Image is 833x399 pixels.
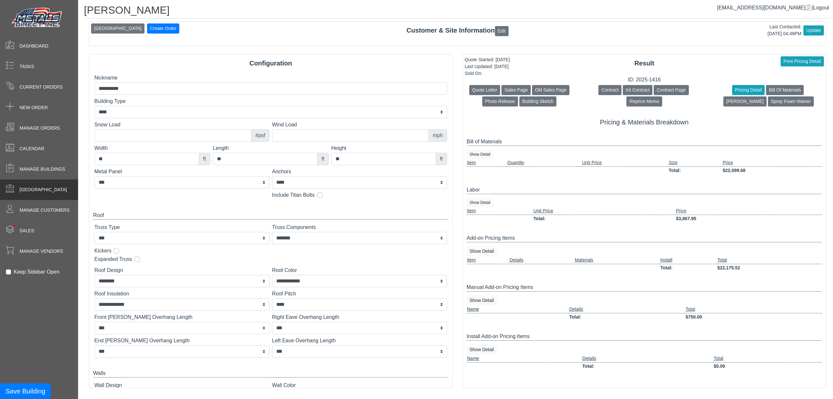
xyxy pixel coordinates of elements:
[272,121,447,129] label: Wind Load
[14,268,60,276] label: Keep Sidebar Open
[533,215,676,222] td: Total:
[213,144,329,152] label: Length
[713,355,822,363] td: Total
[717,256,822,264] td: Total
[94,313,269,321] label: Front [PERSON_NAME] Overhang Length
[717,4,829,12] div: |
[574,256,660,264] td: Materials
[20,63,34,70] span: Tasks
[20,227,34,234] span: Sales
[467,198,493,207] button: Show Detail
[768,23,801,37] div: Last Contacted: [DATE] 04:48PM
[507,159,582,167] td: Quantity
[654,85,689,95] button: Contract Page
[20,43,48,50] span: Dashboard
[89,25,826,36] div: Customer & Site Information
[582,355,714,363] td: Details
[676,207,822,215] td: Price
[732,85,765,95] button: Pricing Detail
[685,306,822,313] td: Total
[94,247,111,255] label: Kickers
[272,266,447,274] label: Roof Color
[20,248,63,255] span: Manage Vendors
[467,246,497,256] button: Show Detail
[467,207,533,215] td: Item
[89,58,452,68] div: Configuration
[94,168,269,176] label: Metal Panel
[660,256,717,264] td: Install
[6,215,23,236] span: •
[272,223,447,231] label: Truss Components
[668,159,722,167] td: Size
[660,264,717,272] td: Total:
[582,159,668,167] td: Unit Price
[94,381,269,389] label: Wall Design
[717,5,812,10] a: [EMAIL_ADDRESS][DOMAIN_NAME]
[467,256,509,264] td: Item
[94,223,269,231] label: Truss Type
[533,207,676,215] td: Unit Price
[717,264,822,272] td: $22,175.52
[20,207,70,214] span: Manage Customers
[467,295,497,306] button: Show Detail
[199,153,210,165] div: ft
[94,74,447,82] label: Nickname
[467,138,822,146] div: Bill of Materials
[623,85,652,95] button: Kit Contract
[94,266,269,274] label: Roof Design
[676,215,822,222] td: $3,867.95
[463,58,826,68] div: Result
[429,129,447,142] div: mph
[272,168,447,176] label: Anchors
[84,4,831,19] h1: [PERSON_NAME]
[598,85,621,95] button: Contract
[685,313,822,321] td: $750.00
[272,191,315,199] label: Include Titan Bolts
[147,23,180,34] button: Create Order
[467,118,822,126] h5: Pricing & Materials Breakdown
[467,150,493,159] button: Show Detail
[93,369,448,378] div: Walls
[781,56,824,66] button: Print Pricing Detail
[813,5,829,10] span: Logout
[317,153,329,165] div: ft
[20,104,48,111] span: New Order
[722,166,822,174] td: $22,099.68
[20,145,44,152] span: Calendar
[722,159,822,167] td: Price
[465,70,510,77] div: Sold On:
[20,84,62,91] span: Current Orders
[482,96,518,107] button: Photo Release
[94,290,269,298] label: Roof Insulation
[272,337,447,345] label: Left Eave Overhang Length
[331,144,447,152] label: Height
[251,129,269,142] div: #psf
[626,96,662,107] button: Reprice Memo
[768,96,814,107] button: Spray Foam Waiver
[467,306,569,313] td: Name
[766,85,804,95] button: Bill Of Materials
[94,255,132,263] label: Expanded Truss
[91,23,144,34] button: [GEOGRAPHIC_DATA]
[467,333,822,341] div: Install Add-on Pricing Items
[94,121,269,129] label: Snow Load
[582,362,714,370] td: Total:
[436,153,447,165] div: ft
[509,256,574,264] td: Details
[569,306,685,313] td: Details
[467,283,822,292] div: Manual Add-on Pricing Items
[501,85,531,95] button: Sales Page
[713,362,822,370] td: $0.00
[668,166,722,174] td: Total:
[467,345,497,355] button: Show Detail
[465,63,510,70] div: Last Updated: [DATE]
[94,144,210,152] label: Width
[93,211,448,220] div: Roof
[495,26,509,36] button: Edit
[94,337,269,345] label: End [PERSON_NAME] Overhang Length
[463,76,826,84] div: ID: 2025-1416
[803,25,824,36] button: Update
[20,125,60,132] span: Manage Orders
[272,313,447,321] label: Right Eave Overhang Length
